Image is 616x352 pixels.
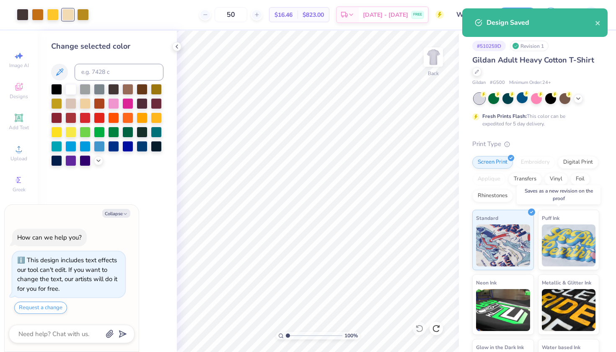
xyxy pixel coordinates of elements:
div: Change selected color [51,41,163,52]
img: Puff Ink [542,224,596,266]
button: Collapse [102,209,130,218]
img: Metallic & Glitter Ink [542,289,596,331]
div: Saves as a new revision on the proof [517,185,600,204]
span: Water based Ink [542,343,580,352]
span: [DATE] - [DATE] [363,10,408,19]
span: Add Text [9,124,29,131]
div: How can we help you? [17,233,82,242]
span: FREE [413,12,422,18]
span: $16.46 [274,10,292,19]
input: e.g. 7428 c [75,64,163,81]
div: This design includes text effects our tool can't edit. If you want to change the text, our artist... [17,256,117,293]
span: Metallic & Glitter Ink [542,278,591,287]
span: $823.00 [303,10,324,19]
img: Standard [476,224,530,266]
span: Glow in the Dark Ink [476,343,524,352]
span: Image AI [9,62,29,69]
span: 100 % [344,332,358,339]
span: Upload [10,155,27,162]
span: Neon Ink [476,278,497,287]
span: Greek [13,186,26,193]
input: – – [215,7,247,22]
span: Designs [10,93,28,100]
button: Request a change [14,302,67,314]
input: Untitled Design [450,6,491,23]
button: close [595,18,601,28]
img: Neon Ink [476,289,530,331]
div: Design Saved [487,18,595,28]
